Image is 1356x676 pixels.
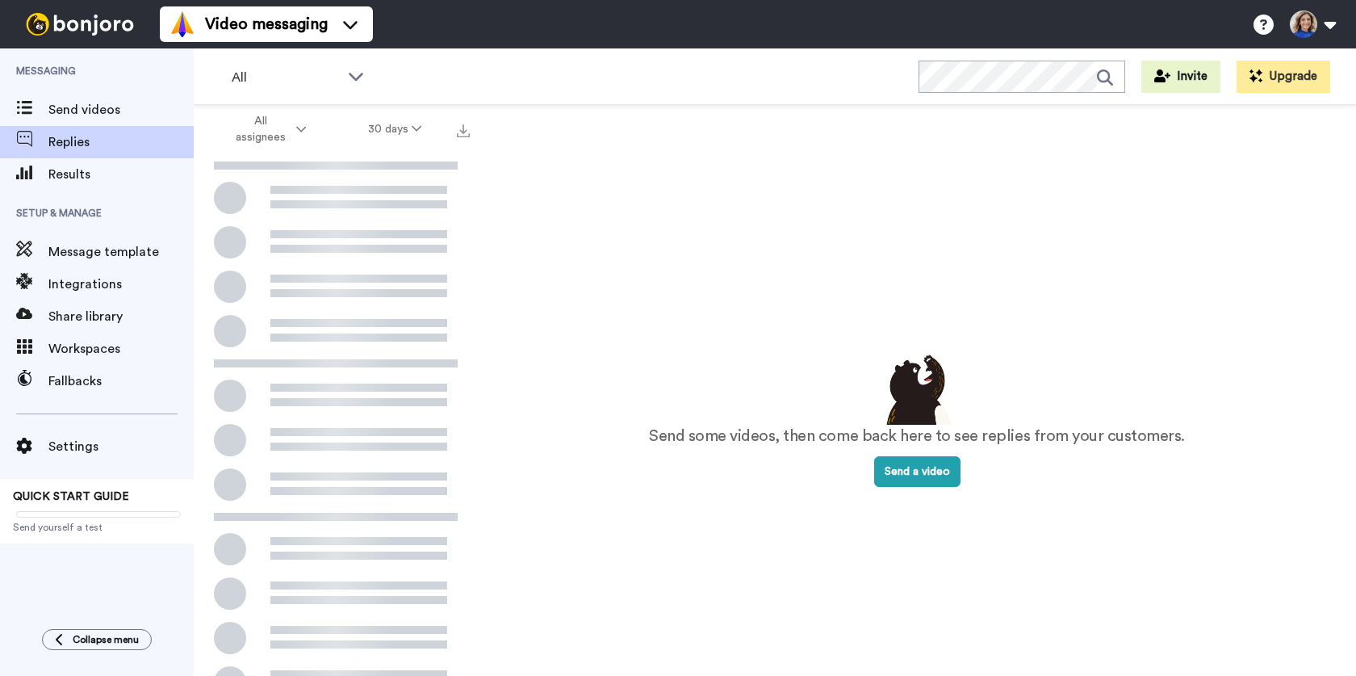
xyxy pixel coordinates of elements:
[42,629,152,650] button: Collapse menu
[205,13,328,36] span: Video messaging
[48,437,194,456] span: Settings
[232,68,340,87] span: All
[649,425,1185,448] p: Send some videos, then come back here to see replies from your customers.
[48,275,194,294] span: Integrations
[48,339,194,359] span: Workspaces
[228,113,293,145] span: All assignees
[197,107,337,152] button: All assignees
[48,132,194,152] span: Replies
[48,307,194,326] span: Share library
[874,456,960,487] button: Send a video
[73,633,139,646] span: Collapse menu
[1237,61,1330,93] button: Upgrade
[48,165,194,184] span: Results
[877,351,957,425] img: results-emptystates.png
[48,242,194,262] span: Message template
[19,13,140,36] img: bj-logo-header-white.svg
[48,100,194,120] span: Send videos
[169,11,195,37] img: vm-color.svg
[48,372,194,391] span: Fallbacks
[874,466,960,477] a: Send a video
[13,521,181,534] span: Send yourself a test
[1141,61,1220,93] button: Invite
[337,115,453,144] button: 30 days
[13,491,129,502] span: QUICK START GUIDE
[452,117,475,141] button: Export all results that match these filters now.
[457,124,470,137] img: export.svg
